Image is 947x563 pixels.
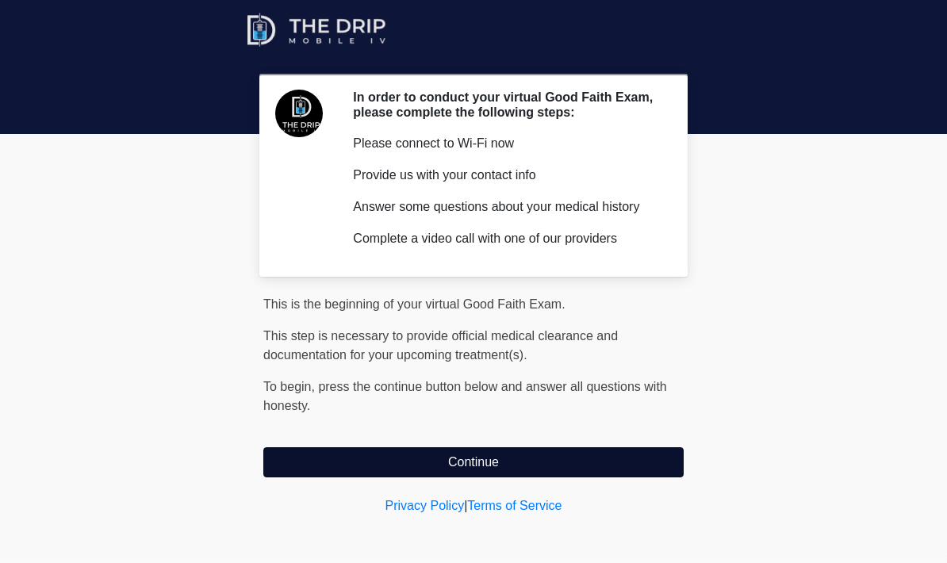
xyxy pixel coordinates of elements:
[263,380,667,412] span: To begin, ﻿﻿﻿﻿﻿﻿﻿press the continue button below and answer all questions with honesty.
[353,134,660,153] p: Please connect to Wi-Fi now
[263,297,566,311] span: This is the beginning of your virtual Good Faith Exam.
[385,499,465,512] a: Privacy Policy
[464,499,467,512] a: |
[353,90,660,120] h2: In order to conduct your virtual Good Faith Exam, please complete the following steps:
[263,329,618,362] span: This step is necessary to provide official medical clearance and documentation for your upcoming ...
[263,447,684,477] button: Continue
[353,166,660,185] p: Provide us with your contact info
[275,90,323,137] img: Agent Avatar
[247,12,387,48] img: The Drip Mobile IV Logo
[353,229,660,248] p: Complete a video call with one of our providers
[467,499,562,512] a: Terms of Service
[353,197,660,216] p: Answer some questions about your medical history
